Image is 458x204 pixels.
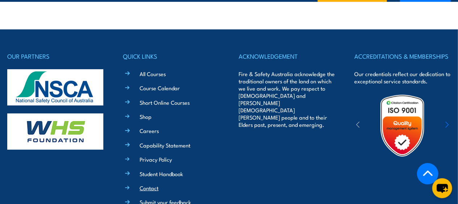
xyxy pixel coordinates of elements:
[7,51,104,61] h4: OUR PARTNERS
[140,113,152,120] a: Shop
[7,113,103,150] img: whs-logo-footer
[140,84,180,92] a: Course Calendar
[140,141,190,149] a: Capability Statement
[371,94,434,157] img: Untitled design (19)
[123,51,219,61] h4: QUICK LINKS
[140,155,172,163] a: Privacy Policy
[140,70,166,78] a: All Courses
[239,51,335,61] h4: ACKNOWLEDGEMENT
[7,69,103,105] img: nsca-logo-footer
[354,70,451,85] p: Our credentials reflect our dedication to exceptional service standards.
[140,184,158,192] a: Contact
[140,99,190,106] a: Short Online Courses
[140,127,159,134] a: Careers
[354,51,451,61] h4: ACCREDITATIONS & MEMBERSHIPS
[432,178,452,198] button: chat-button
[140,170,183,178] a: Student Handbook
[239,70,335,128] p: Fire & Safety Australia acknowledge the traditional owners of the land on which we live and work....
